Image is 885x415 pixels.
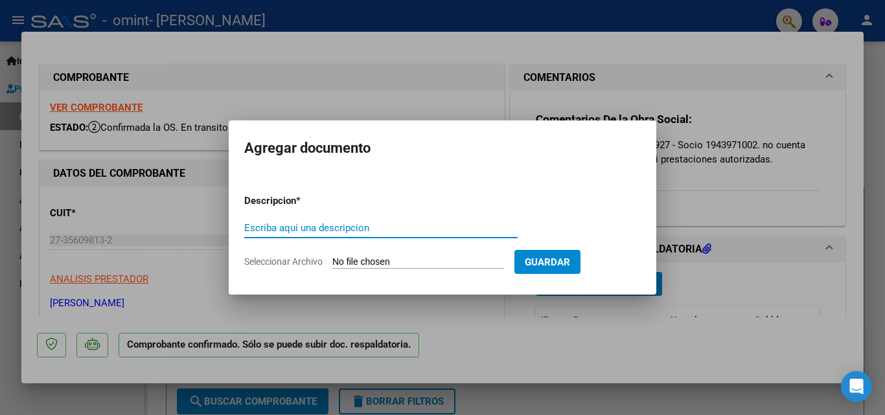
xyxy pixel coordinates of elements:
[525,256,570,268] span: Guardar
[514,250,580,274] button: Guardar
[244,136,641,161] h2: Agregar documento
[244,256,323,267] span: Seleccionar Archivo
[841,371,872,402] div: Open Intercom Messenger
[244,194,363,208] p: Descripcion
